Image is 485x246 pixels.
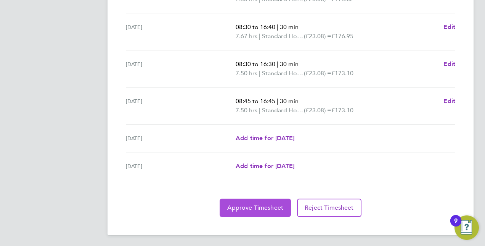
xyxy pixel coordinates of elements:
[236,32,257,40] span: 7.67 hrs
[236,70,257,77] span: 7.50 hrs
[259,32,260,40] span: |
[126,134,236,143] div: [DATE]
[126,162,236,171] div: [DATE]
[443,97,455,106] a: Edit
[304,32,331,40] span: (£23.08) =
[454,221,458,231] div: 9
[126,23,236,41] div: [DATE]
[236,162,294,170] span: Add time for [DATE]
[277,23,278,31] span: |
[227,204,283,212] span: Approve Timesheet
[236,134,294,142] span: Add time for [DATE]
[304,107,331,114] span: (£23.08) =
[331,32,353,40] span: £176.95
[280,23,299,31] span: 30 min
[126,97,236,115] div: [DATE]
[236,23,275,31] span: 08:30 to 16:40
[297,199,361,217] button: Reject Timesheet
[305,204,354,212] span: Reject Timesheet
[259,70,260,77] span: |
[331,70,353,77] span: £173.10
[126,60,236,78] div: [DATE]
[443,60,455,69] a: Edit
[262,32,304,41] span: Standard Hourly
[443,60,455,68] span: Edit
[443,97,455,105] span: Edit
[454,215,479,240] button: Open Resource Center, 9 new notifications
[259,107,260,114] span: |
[262,106,304,115] span: Standard Hourly
[443,23,455,32] a: Edit
[236,97,275,105] span: 08:45 to 16:45
[236,107,257,114] span: 7.50 hrs
[277,60,278,68] span: |
[280,97,299,105] span: 30 min
[304,70,331,77] span: (£23.08) =
[277,97,278,105] span: |
[236,134,294,143] a: Add time for [DATE]
[331,107,353,114] span: £173.10
[220,199,291,217] button: Approve Timesheet
[236,60,275,68] span: 08:30 to 16:30
[262,69,304,78] span: Standard Hourly
[280,60,299,68] span: 30 min
[236,162,294,171] a: Add time for [DATE]
[443,23,455,31] span: Edit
